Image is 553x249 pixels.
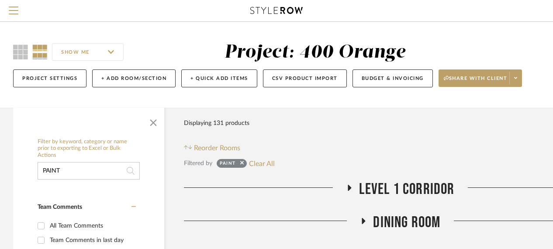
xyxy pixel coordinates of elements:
[13,69,86,87] button: Project Settings
[38,162,140,180] input: Search within 131 results
[220,160,236,169] div: PAINT
[263,69,347,87] button: CSV Product Import
[439,69,522,87] button: Share with client
[181,69,257,87] button: + Quick Add Items
[359,180,454,199] span: Level 1 Corridor
[373,213,440,232] span: Dining Room
[50,219,134,233] div: All Team Comments
[50,233,134,247] div: Team Comments in last day
[92,69,176,87] button: + Add Room/Section
[145,112,162,130] button: Close
[38,204,82,210] span: Team Comments
[184,159,212,168] div: Filtered by
[353,69,433,87] button: Budget & Invoicing
[184,143,240,153] button: Reorder Rooms
[249,158,275,169] button: Clear All
[444,75,508,88] span: Share with client
[184,114,249,132] div: Displaying 131 products
[38,138,140,159] h6: Filter by keyword, category or name prior to exporting to Excel or Bulk Actions
[225,43,405,62] div: Project: 400 Orange
[194,143,240,153] span: Reorder Rooms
